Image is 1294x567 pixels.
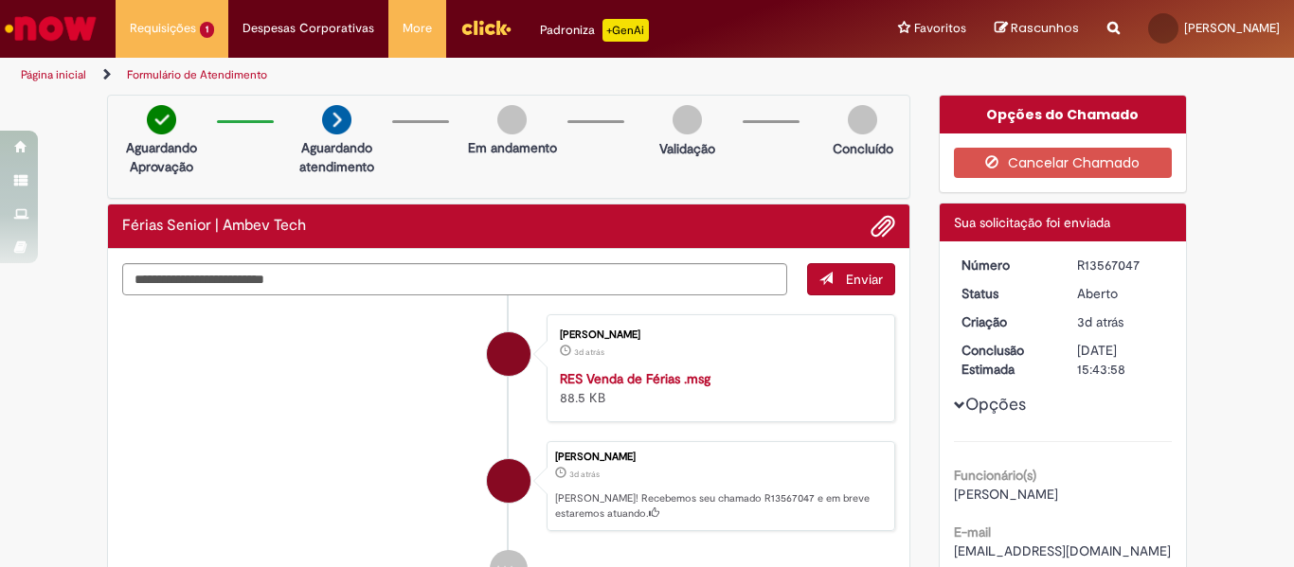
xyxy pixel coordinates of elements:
dt: Número [947,256,1064,275]
div: 88.5 KB [560,369,875,407]
time: 25/09/2025 14:43:54 [569,469,600,480]
p: [PERSON_NAME]! Recebemos seu chamado R13567047 e em breve estaremos atuando. [555,491,885,521]
a: Formulário de Atendimento [127,67,267,82]
span: Despesas Corporativas [243,19,374,38]
p: +GenAi [602,19,649,42]
span: 3d atrás [569,469,600,480]
time: 25/09/2025 14:43:54 [1077,313,1123,330]
b: Funcionário(s) [954,467,1036,484]
span: 3d atrás [1077,313,1123,330]
h2: Férias Senior | Ambev Tech Histórico de tíquete [122,218,306,235]
p: Validação [659,139,715,158]
div: Opções do Chamado [940,96,1187,133]
img: img-circle-grey.png [497,105,527,134]
dt: Conclusão Estimada [947,341,1064,379]
dt: Criação [947,312,1064,331]
div: [PERSON_NAME] [555,452,885,463]
textarea: Digite sua mensagem aqui... [122,263,787,295]
time: 25/09/2025 14:43:46 [574,346,604,358]
div: Jucyelle Cavalcante da Silva [487,459,530,503]
div: Aberto [1077,284,1165,303]
li: Jucyelle Cavalcante da Silva [122,441,895,532]
b: E-mail [954,523,991,540]
div: Padroniza [540,19,649,42]
img: check-circle-green.png [147,105,176,134]
p: Em andamento [468,138,557,157]
img: click_logo_yellow_360x200.png [460,13,512,42]
span: [PERSON_NAME] [954,486,1058,503]
img: img-circle-grey.png [848,105,877,134]
span: Sua solicitação foi enviada [954,214,1110,231]
div: [DATE] 15:43:58 [1077,341,1165,379]
a: Página inicial [21,67,86,82]
span: 1 [200,22,214,38]
span: Requisições [130,19,196,38]
div: [PERSON_NAME] [560,329,875,341]
div: Jucyelle Cavalcante da Silva [487,332,530,376]
span: Rascunhos [1011,19,1079,37]
a: RES Venda de Férias .msg [560,370,710,387]
button: Cancelar Chamado [954,148,1173,178]
span: Enviar [846,271,883,288]
p: Aguardando atendimento [291,138,383,176]
span: Favoritos [914,19,966,38]
button: Adicionar anexos [871,214,895,239]
p: Aguardando Aprovação [116,138,207,176]
span: 3d atrás [574,346,604,358]
p: Concluído [833,139,893,158]
a: Rascunhos [995,20,1079,38]
ul: Trilhas de página [14,58,849,93]
img: ServiceNow [2,9,99,47]
img: arrow-next.png [322,105,351,134]
dt: Status [947,284,1064,303]
span: [PERSON_NAME] [1184,20,1280,36]
span: [EMAIL_ADDRESS][DOMAIN_NAME] [954,542,1171,559]
div: 25/09/2025 14:43:54 [1077,312,1165,331]
div: R13567047 [1077,256,1165,275]
span: More [403,19,432,38]
button: Enviar [807,263,895,295]
img: img-circle-grey.png [673,105,702,134]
